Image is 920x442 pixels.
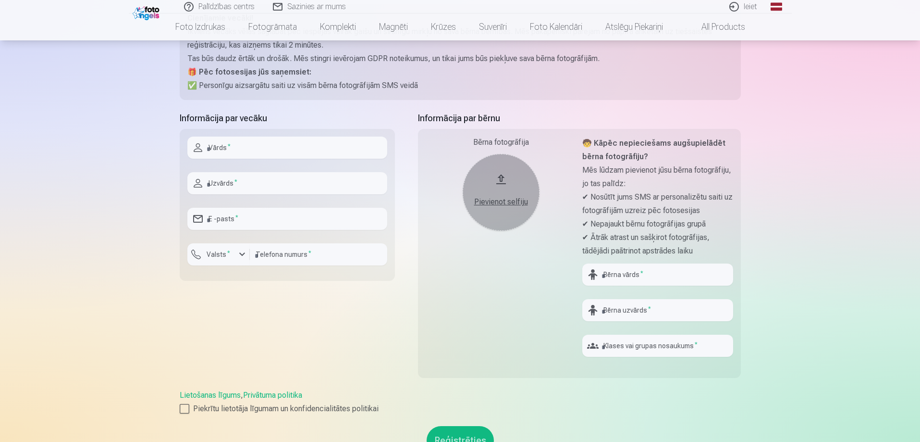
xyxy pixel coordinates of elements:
h5: Informācija par vecāku [180,112,395,125]
p: Tas būs daudz ērtāk un drošāk. Mēs stingri ievērojam GDPR noteikumus, un tikai jums būs piekļuve ... [187,52,733,65]
a: Suvenīri [467,13,518,40]
a: Privātuma politika [243,391,302,400]
button: Valsts* [187,243,250,265]
strong: 🧒 Kāpēc nepieciešams augšupielādēt bērna fotogrāfiju? [582,139,725,161]
a: Magnēti [368,13,419,40]
a: Foto izdrukas [164,13,237,40]
a: Foto kalendāri [518,13,594,40]
a: Komplekti [308,13,368,40]
p: Mēs lūdzam pievienot jūsu bērna fotogrāfiju, jo tas palīdz: [582,164,733,190]
p: ✅ Personīgu aizsargātu saiti uz visām bērna fotogrāfijām SMS veidā [187,79,733,92]
label: Piekrītu lietotāja līgumam un konfidencialitātes politikai [180,403,741,415]
p: ✔ Nepajaukt bērnu fotogrāfijas grupā [582,217,733,231]
strong: 🎁 Pēc fotosesijas jūs saņemsiet: [187,67,311,76]
a: Fotogrāmata [237,13,308,40]
div: Bērna fotogrāfija [426,137,577,148]
h5: Informācija par bērnu [418,112,741,125]
label: Valsts [203,250,234,259]
a: Lietošanas līgums [180,391,241,400]
a: Atslēgu piekariņi [594,13,675,40]
img: /fa1 [133,4,162,20]
div: , [180,390,741,415]
button: Pievienot selfiju [463,154,540,231]
a: All products [675,13,757,40]
p: ✔ Ātrāk atrast un sašķirot fotogrāfijas, tādējādi paātrinot apstrādes laiku [582,231,733,258]
p: ✔ Nosūtīt jums SMS ar personalizētu saiti uz fotogrāfijām uzreiz pēc fotosesijas [582,190,733,217]
div: Pievienot selfiju [472,196,530,208]
a: Krūzes [419,13,467,40]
